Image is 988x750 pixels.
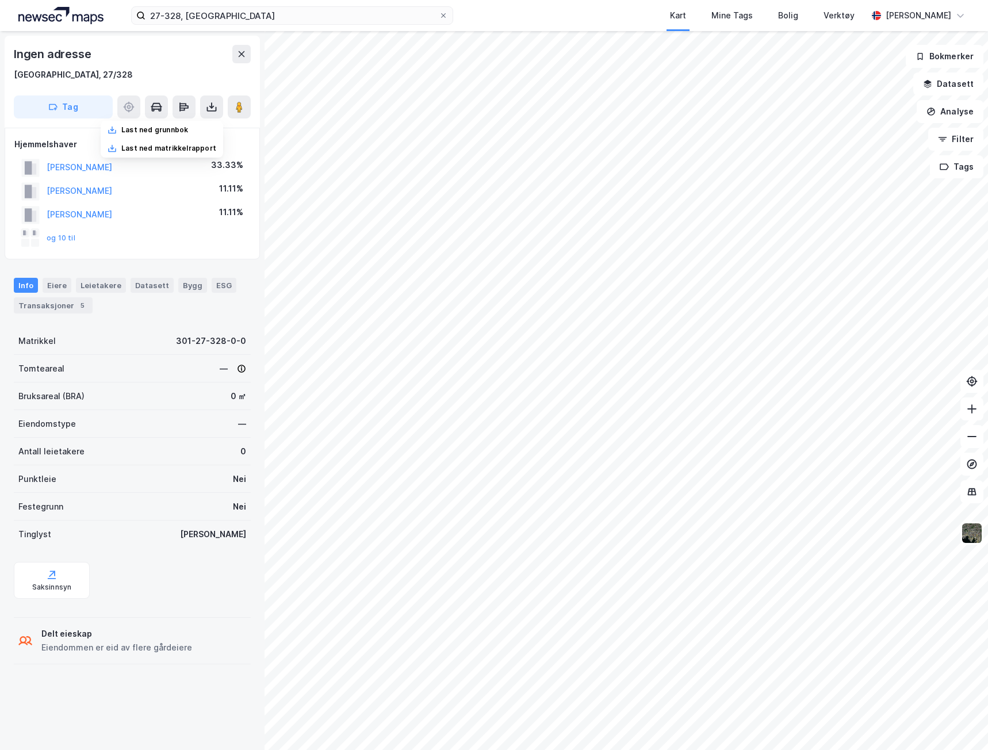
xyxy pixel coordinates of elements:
[18,472,56,486] div: Punktleie
[41,627,192,641] div: Delt eieskap
[14,68,133,82] div: [GEOGRAPHIC_DATA], 27/328
[961,522,983,544] img: 9k=
[928,128,983,151] button: Filter
[180,527,246,541] div: [PERSON_NAME]
[14,278,38,293] div: Info
[240,445,246,458] div: 0
[18,500,63,514] div: Festegrunn
[76,278,126,293] div: Leietakere
[219,205,243,219] div: 11.11%
[930,695,988,750] iframe: Chat Widget
[231,389,246,403] div: 0 ㎡
[913,72,983,95] button: Datasett
[18,527,51,541] div: Tinglyst
[18,417,76,431] div: Eiendomstype
[14,137,250,151] div: Hjemmelshaver
[18,334,56,348] div: Matrikkel
[233,472,246,486] div: Nei
[18,445,85,458] div: Antall leietakere
[670,9,686,22] div: Kart
[778,9,798,22] div: Bolig
[906,45,983,68] button: Bokmerker
[930,155,983,178] button: Tags
[18,389,85,403] div: Bruksareal (BRA)
[220,362,246,376] div: —
[14,297,93,313] div: Transaksjoner
[238,417,246,431] div: —
[14,45,93,63] div: Ingen adresse
[76,300,88,311] div: 5
[43,278,71,293] div: Eiere
[824,9,855,22] div: Verktøy
[212,278,236,293] div: ESG
[178,278,207,293] div: Bygg
[233,500,246,514] div: Nei
[886,9,951,22] div: [PERSON_NAME]
[18,362,64,376] div: Tomteareal
[211,158,243,172] div: 33.33%
[18,7,104,24] img: logo.a4113a55bc3d86da70a041830d287a7e.svg
[41,641,192,655] div: Eiendommen er eid av flere gårdeiere
[32,583,72,592] div: Saksinnsyn
[145,7,439,24] input: Søk på adresse, matrikkel, gårdeiere, leietakere eller personer
[930,695,988,750] div: Kontrollprogram for chat
[121,125,188,135] div: Last ned grunnbok
[176,334,246,348] div: 301-27-328-0-0
[121,144,216,153] div: Last ned matrikkelrapport
[14,95,113,118] button: Tag
[711,9,753,22] div: Mine Tags
[917,100,983,123] button: Analyse
[131,278,174,293] div: Datasett
[219,182,243,196] div: 11.11%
